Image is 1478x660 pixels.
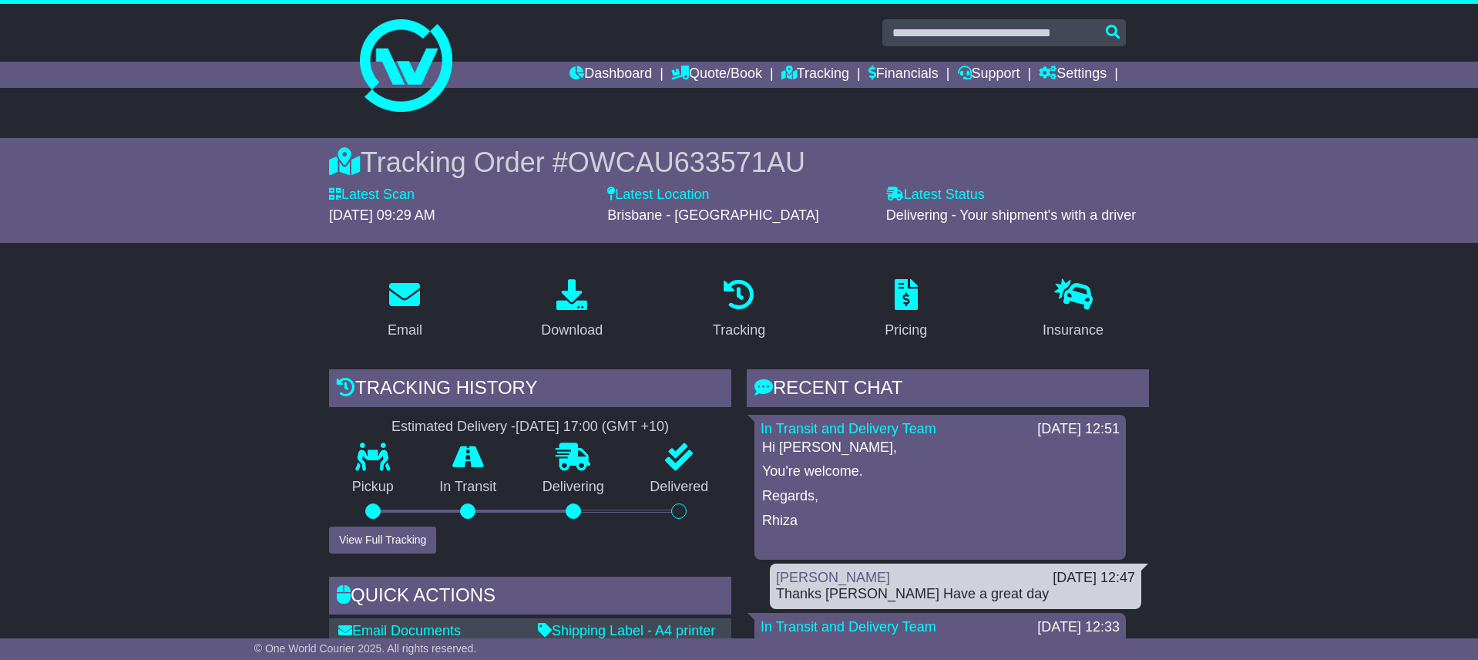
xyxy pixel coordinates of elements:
[388,320,422,341] div: Email
[762,638,1118,655] p: Hello [PERSON_NAME]
[329,479,417,496] p: Pickup
[569,62,652,88] a: Dashboard
[761,421,936,436] a: In Transit and Delivery Team
[627,479,732,496] p: Delivered
[338,623,461,638] a: Email Documents
[762,513,1118,530] p: Rhiza
[671,62,762,88] a: Quote/Book
[568,146,805,178] span: OWCAU633571AU
[254,642,477,655] span: © One World Courier 2025. All rights reserved.
[713,320,765,341] div: Tracking
[1039,62,1107,88] a: Settings
[1043,320,1103,341] div: Insurance
[762,439,1118,456] p: Hi [PERSON_NAME],
[958,62,1020,88] a: Support
[875,274,937,346] a: Pricing
[781,62,849,88] a: Tracking
[868,62,939,88] a: Financials
[329,187,415,204] label: Latest Scan
[541,320,603,341] div: Download
[516,419,669,436] div: [DATE] 17:00 (GMT +10)
[519,479,627,496] p: Delivering
[761,619,936,635] a: In Transit and Delivery Team
[329,369,731,411] div: Tracking history
[1053,570,1135,587] div: [DATE] 12:47
[607,207,818,223] span: Brisbane - [GEOGRAPHIC_DATA]
[886,187,985,204] label: Latest Status
[417,479,520,496] p: In Transit
[1037,619,1120,636] div: [DATE] 12:33
[329,419,731,436] div: Estimated Delivery -
[886,207,1137,223] span: Delivering - Your shipment's with a driver
[776,586,1135,603] div: Thanks [PERSON_NAME] Have a great day
[762,463,1118,480] p: You're welcome.
[531,274,613,346] a: Download
[329,207,435,223] span: [DATE] 09:29 AM
[329,577,731,618] div: Quick Actions
[747,369,1149,411] div: RECENT CHAT
[538,623,715,638] a: Shipping Label - A4 printer
[776,570,890,585] a: [PERSON_NAME]
[885,320,927,341] div: Pricing
[329,527,436,554] button: View Full Tracking
[607,187,709,204] label: Latest Location
[1037,421,1120,438] div: [DATE] 12:51
[762,488,1118,505] p: Regards,
[1033,274,1114,346] a: Insurance
[703,274,775,346] a: Tracking
[378,274,432,346] a: Email
[329,146,1149,179] div: Tracking Order #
